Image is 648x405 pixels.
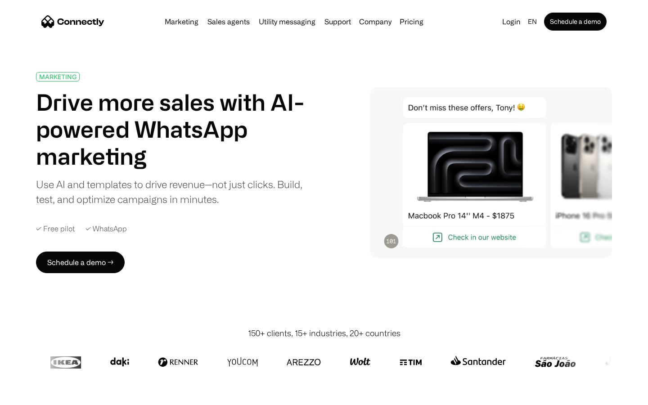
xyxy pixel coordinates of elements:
[36,89,314,170] h1: Drive more sales with AI-powered WhatsApp marketing
[36,225,75,233] div: ✓ Free pilot
[255,18,319,25] a: Utility messaging
[359,15,391,28] div: Company
[248,327,400,339] div: 150+ clients, 15+ industries, 20+ countries
[36,177,314,207] div: Use AI and templates to drive revenue—not just clicks. Build, test, and optimize campaigns in min...
[396,18,427,25] a: Pricing
[36,252,125,273] a: Schedule a demo →
[18,389,54,402] ul: Language list
[544,13,607,31] a: Schedule a demo
[204,18,253,25] a: Sales agents
[528,15,537,28] div: en
[161,18,202,25] a: Marketing
[39,73,76,80] div: MARKETING
[85,225,127,233] div: ✓ WhatsApp
[499,15,524,28] a: Login
[9,388,54,402] aside: Language selected: English
[321,18,355,25] a: Support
